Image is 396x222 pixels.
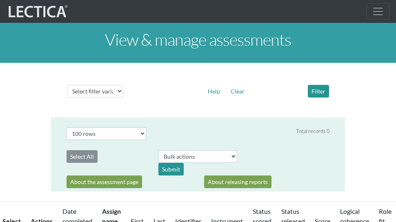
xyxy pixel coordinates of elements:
button: Filter [308,85,329,98]
button: Help [204,85,224,98]
div: Total records 0 [296,127,329,135]
div: Submit [158,163,184,175]
a: About the assessment page [67,175,142,188]
img: lecticalive [7,4,68,19]
button: Select All [67,150,98,163]
a: Help [204,87,224,94]
a: About releasing reports [204,175,271,188]
button: Toggle navigation [367,3,389,20]
button: Clear [227,85,248,98]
